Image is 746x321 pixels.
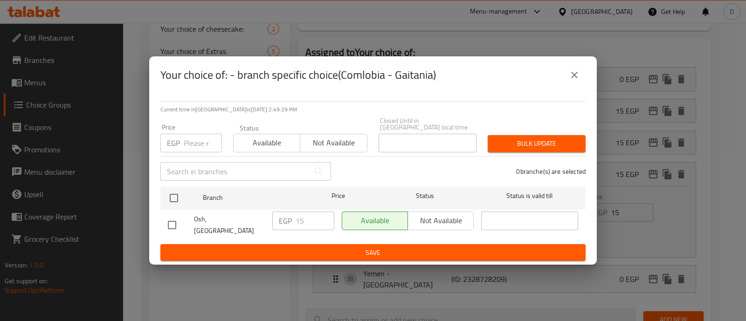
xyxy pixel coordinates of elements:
span: Bulk update [495,138,578,150]
button: Save [160,244,586,261]
button: Not available [300,134,367,152]
input: Search in branches [160,162,310,181]
button: Bulk update [488,135,586,152]
button: Available [233,134,300,152]
p: EGP [279,215,292,226]
span: Price [307,190,369,202]
span: Available [237,136,297,150]
span: Osh, [GEOGRAPHIC_DATA] [194,213,265,237]
span: Not available [304,136,363,150]
button: close [563,64,586,86]
span: Status [377,190,474,202]
span: Branch [203,192,300,204]
p: Current time in [GEOGRAPHIC_DATA] is [DATE] 2:49:29 PM [160,105,586,114]
span: Status is valid till [481,190,578,202]
input: Please enter price [296,212,334,230]
span: Save [168,247,578,259]
p: 0 branche(s) are selected [516,167,586,176]
input: Please enter price [184,134,222,152]
h2: Your choice of: - branch specific choice(Comlobia - Gaitania) [160,68,436,82]
p: EGP [167,137,180,149]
